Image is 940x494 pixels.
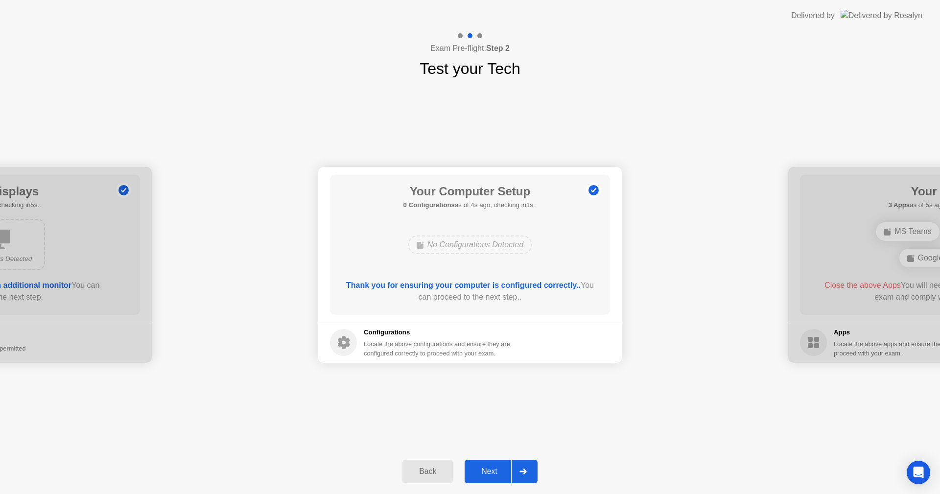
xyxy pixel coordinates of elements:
button: Back [402,460,453,483]
div: Next [468,467,511,476]
img: Delivered by Rosalyn [841,10,922,21]
div: You can proceed to the next step.. [344,280,596,303]
div: Back [405,467,450,476]
h4: Exam Pre-flight: [430,43,510,54]
div: Locate the above configurations and ensure they are configured correctly to proceed with your exam. [364,339,512,358]
div: No Configurations Detected [408,235,533,254]
b: 0 Configurations [403,201,455,209]
div: Delivered by [791,10,835,22]
b: Thank you for ensuring your computer is configured correctly.. [346,281,581,289]
h5: Configurations [364,328,512,337]
div: Open Intercom Messenger [907,461,930,484]
h1: Your Computer Setup [403,183,537,200]
h5: as of 4s ago, checking in1s.. [403,200,537,210]
h1: Test your Tech [420,57,520,80]
b: Step 2 [486,44,510,52]
button: Next [465,460,538,483]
